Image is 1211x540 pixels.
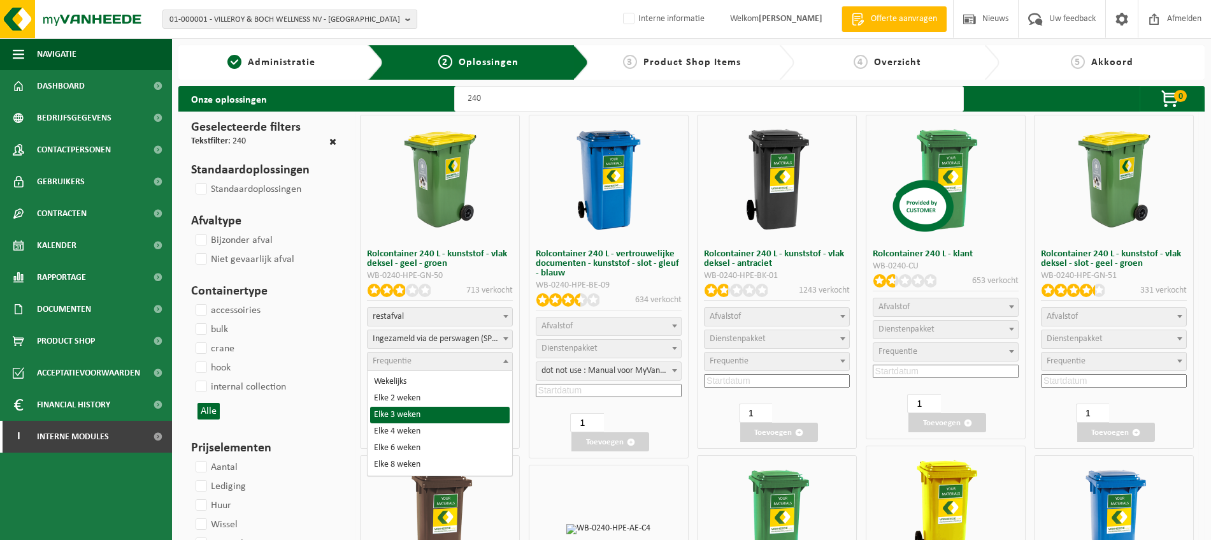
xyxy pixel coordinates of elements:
li: Elke 2 weken [370,390,510,407]
label: hook [193,358,231,377]
span: Contracten [37,198,87,230]
input: Startdatum [704,374,850,388]
span: Overzicht [874,57,921,68]
div: WB-0240-HPE-BK-01 [704,272,850,281]
span: restafval [367,307,513,326]
img: WB-0240-HPE-GN-50 [386,125,494,233]
span: Dashboard [37,70,85,102]
span: Gebruikers [37,166,85,198]
p: 653 verkocht [972,274,1019,288]
label: Aantal [193,458,238,477]
li: Elke 4 weken [370,423,510,440]
input: 1 [739,404,772,423]
span: Offerte aanvragen [868,13,940,26]
input: Startdatum [536,384,682,397]
input: Zoeken [454,86,964,112]
label: accessoiries [193,301,261,320]
label: Standaardoplossingen [193,180,301,199]
span: restafval [368,308,512,326]
span: Documenten [37,293,91,325]
span: Rapportage [37,261,86,293]
h3: Geselecteerde filters [191,118,336,137]
input: 1 [907,394,940,413]
label: Lediging [193,477,246,496]
label: crane [193,339,234,358]
span: dot not use : Manual voor MyVanheede [536,362,681,380]
span: Frequentie [1047,356,1086,366]
span: Dienstenpakket [710,334,766,344]
span: 1 [227,55,241,69]
a: 4Overzicht [801,55,974,70]
span: Frequentie [373,356,412,366]
button: Toevoegen [571,432,649,451]
img: WB-0240-HPE-BK-01 [723,125,831,233]
button: Toevoegen [740,423,818,442]
p: 713 verkocht [466,284,513,297]
a: 5Akkoord [1006,55,1198,70]
button: 01-000001 - VILLEROY & BOCH WELLNESS NV - [GEOGRAPHIC_DATA] [162,10,417,29]
a: 2Oplossingen [393,55,563,70]
div: WB-0240-HPE-GN-50 [367,272,513,281]
a: Offerte aanvragen [842,6,947,32]
label: Niet gevaarlijk afval [193,250,294,269]
span: Akkoord [1091,57,1133,68]
button: Alle [197,403,220,420]
li: Wekelijks [370,374,510,390]
span: Administratie [248,57,315,68]
label: Wissel [193,515,238,534]
span: Dienstenpakket [1047,334,1103,344]
span: Product Shop [37,325,95,357]
h3: Rolcontainer 240 L - vertrouwelijke documenten - kunststof - slot - gleuf - blauw [536,249,682,278]
p: 1243 verkocht [799,284,850,297]
span: Product Shop Items [643,57,741,68]
li: Elke 6 weken [370,440,510,456]
span: Dienstenpakket [541,344,598,353]
div: WB-0240-CU [873,262,1019,271]
button: Toevoegen [908,413,986,432]
span: Tekstfilter [191,136,228,146]
input: 1 [570,413,603,432]
span: Navigatie [37,38,76,70]
label: bulk [193,320,228,339]
span: Bedrijfsgegevens [37,102,111,134]
span: I [13,421,24,453]
input: Startdatum [873,365,1019,378]
span: Interne modules [37,421,109,453]
span: Financial History [37,389,110,421]
strong: [PERSON_NAME] [759,14,822,24]
span: Ingezameld via de perswagen (SP-M-000001) [367,330,513,349]
div: : 240 [191,137,246,148]
li: Elke 8 weken [370,456,510,473]
span: Contactpersonen [37,134,111,166]
input: Startdatum [1041,374,1187,388]
span: Oplossingen [459,57,519,68]
img: WB-0240-HPE-AE-C4 [566,524,650,534]
span: Dienstenpakket [878,325,935,334]
span: 0 [1174,90,1187,102]
h3: Rolcontainer 240 L - klant [873,249,1019,259]
span: Afvalstof [710,312,741,321]
a: 1Administratie [185,55,358,70]
span: Acceptatievoorwaarden [37,357,140,389]
p: 331 verkocht [1140,284,1187,297]
img: WB-0240-CU [891,125,1000,233]
h3: Rolcontainer 240 L - kunststof - vlak deksel - geel - groen [367,249,513,268]
input: 1 [1076,404,1109,423]
span: Kalender [37,230,76,261]
span: dot not use : Manual voor MyVanheede [536,361,682,381]
button: Toevoegen [1077,423,1155,442]
button: 0 [1140,86,1203,112]
label: Bijzonder afval [193,231,273,250]
label: Interne informatie [620,10,705,29]
img: WB-0240-HPE-BE-09 [554,125,663,233]
h3: Rolcontainer 240 L - kunststof - vlak deksel - slot - geel - groen [1041,249,1187,268]
span: Afvalstof [1047,312,1078,321]
h3: Standaardoplossingen [191,161,336,180]
div: WB-0240-HPE-BE-09 [536,281,682,290]
p: 634 verkocht [635,293,682,307]
span: Frequentie [710,356,749,366]
span: 01-000001 - VILLEROY & BOCH WELLNESS NV - [GEOGRAPHIC_DATA] [169,10,400,29]
img: WB-0240-HPE-GN-51 [1060,125,1168,233]
h3: Rolcontainer 240 L - kunststof - vlak deksel - antraciet [704,249,850,268]
span: Afvalstof [878,302,910,312]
